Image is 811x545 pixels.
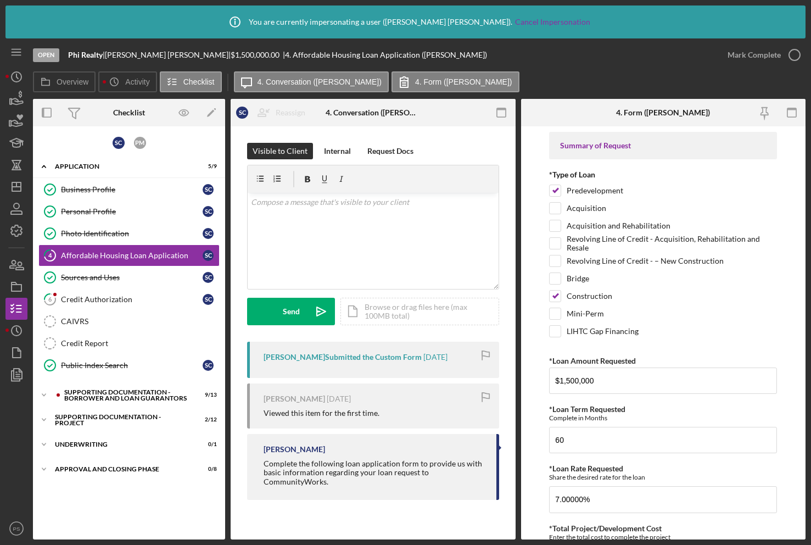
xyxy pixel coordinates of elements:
[38,310,220,332] a: CAIVRS
[61,185,203,194] div: Business Profile
[38,244,220,266] a: 4Affordable Housing Loan ApplicationSC
[197,392,217,398] div: 9 / 13
[253,143,307,159] div: Visible to Client
[5,518,27,540] button: PS
[48,296,52,303] tspan: 6
[549,414,777,422] div: Complete in Months
[549,170,777,179] div: *Type of Loan
[33,71,96,92] button: Overview
[231,102,316,124] button: SCReassign
[113,137,125,149] div: S C
[203,294,214,305] div: S C
[264,459,485,486] div: Complete the following loan application form to provide us with basic information regarding your ...
[160,71,222,92] button: Checklist
[326,108,421,117] div: 4. Conversation ([PERSON_NAME])
[55,441,189,448] div: Underwriting
[236,107,248,119] div: S C
[247,143,313,159] button: Visible to Client
[38,332,220,354] a: Credit Report
[234,71,389,92] button: 4. Conversation ([PERSON_NAME])
[276,102,305,124] div: Reassign
[197,441,217,448] div: 0 / 1
[38,201,220,223] a: Personal ProfileSC
[283,298,300,325] div: Send
[113,108,145,117] div: Checklist
[134,137,146,149] div: P M
[55,414,189,426] div: Supporting Documentation - Project
[515,18,590,26] a: Cancel Impersonation
[203,360,214,371] div: S C
[423,353,448,362] time: 2025-08-04 21:45
[560,141,766,150] div: Summary of Request
[38,288,220,310] a: 6Credit AuthorizationSC
[38,354,220,376] a: Public Index SearchSC
[105,51,231,59] div: [PERSON_NAME] [PERSON_NAME] |
[197,466,217,472] div: 0 / 8
[38,266,220,288] a: Sources and UsesSC
[567,203,606,214] label: Acquisition
[33,48,59,62] div: Open
[197,416,217,423] div: 2 / 12
[55,466,189,472] div: Approval and Closing Phase
[567,308,604,319] label: Mini-Perm
[68,50,103,59] b: Phi Realty
[567,255,724,266] label: Revolving Line of Credit - – New Construction
[203,272,214,283] div: S C
[125,77,149,86] label: Activity
[203,206,214,217] div: S C
[264,394,325,403] div: [PERSON_NAME]
[549,524,662,533] label: *Total Project/Development Cost
[264,409,379,418] div: Viewed this item for the first time.
[68,51,105,59] div: |
[57,77,88,86] label: Overview
[61,339,219,348] div: Credit Report
[258,77,382,86] label: 4. Conversation ([PERSON_NAME])
[567,273,589,284] label: Bridge
[98,71,156,92] button: Activity
[264,445,325,454] div: [PERSON_NAME]
[318,143,356,159] button: Internal
[567,185,623,196] label: Predevelopment
[567,291,612,302] label: Construction
[264,353,422,362] div: [PERSON_NAME] Submitted the Custom Form
[61,361,203,370] div: Public Index Search
[549,464,623,473] label: *Loan Rate Requested
[183,77,215,86] label: Checklist
[549,533,777,541] div: Enter the total cost to complete the project
[203,184,214,195] div: S C
[247,298,335,325] button: Send
[64,389,189,402] div: Supporting Documentation - Borrower and Loan Guarantors
[203,250,214,261] div: S C
[567,326,639,337] label: LIHTC Gap Financing
[203,228,214,239] div: S C
[717,44,806,66] button: Mark Complete
[48,252,52,259] tspan: 4
[61,251,203,260] div: Affordable Housing Loan Application
[61,229,203,238] div: Photo Identification
[549,404,625,414] label: *Loan Term Requested
[231,51,283,59] div: $1,500,000.00
[415,77,512,86] label: 4. Form ([PERSON_NAME])
[549,473,777,481] div: Share the desired rate for the loan
[567,220,670,231] label: Acquisition and Rehabilitation
[38,179,220,201] a: Business ProfileSC
[391,71,519,92] button: 4. Form ([PERSON_NAME])
[728,44,781,66] div: Mark Complete
[61,295,203,304] div: Credit Authorization
[327,394,351,403] time: 2025-07-31 15:45
[567,238,777,249] label: Revolving Line of Credit - Acquisition, Rehabilitation and Resale
[197,163,217,170] div: 5 / 9
[13,526,20,532] text: PS
[283,51,487,59] div: | 4. Affordable Housing Loan Application ([PERSON_NAME])
[324,143,351,159] div: Internal
[61,273,203,282] div: Sources and Uses
[55,163,189,170] div: Application
[549,356,636,365] label: *Loan Amount Requested
[61,317,219,326] div: CAIVRS
[221,8,590,36] div: You are currently impersonating a user ( [PERSON_NAME] [PERSON_NAME] ).
[616,108,710,117] div: 4. Form ([PERSON_NAME])
[367,143,413,159] div: Request Docs
[38,223,220,244] a: Photo IdentificationSC
[362,143,419,159] button: Request Docs
[61,207,203,216] div: Personal Profile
